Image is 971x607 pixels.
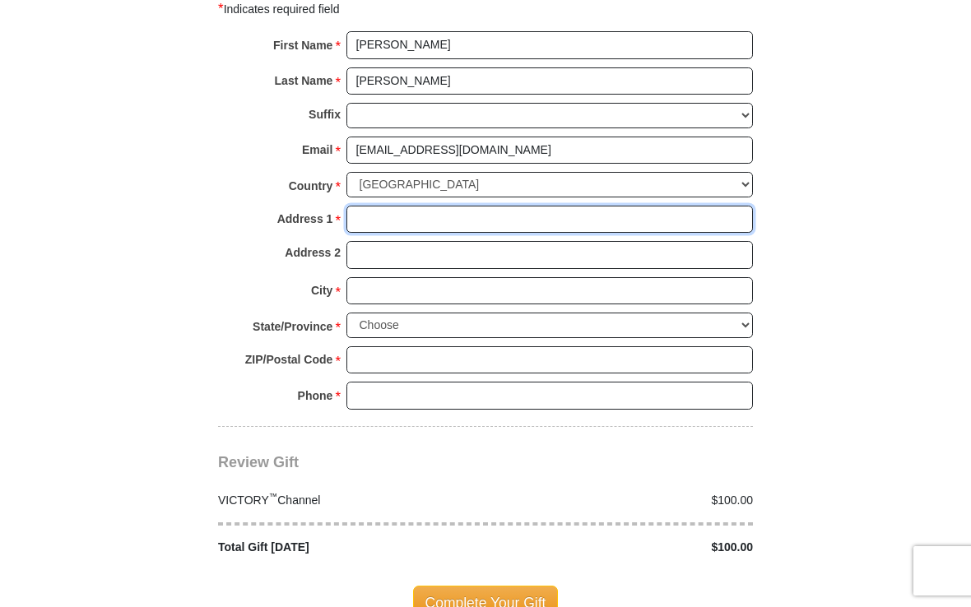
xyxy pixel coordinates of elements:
[253,315,332,338] strong: State/Province
[210,492,486,509] div: VICTORY Channel
[218,454,299,470] span: Review Gift
[210,539,486,556] div: Total Gift [DATE]
[485,492,762,509] div: $100.00
[298,384,333,407] strong: Phone
[245,348,333,371] strong: ZIP/Postal Code
[285,241,341,264] strong: Address 2
[485,539,762,556] div: $100.00
[289,174,333,197] strong: Country
[309,103,341,126] strong: Suffix
[311,279,332,302] strong: City
[275,69,333,92] strong: Last Name
[269,491,278,501] sup: ™
[273,34,332,57] strong: First Name
[277,207,333,230] strong: Address 1
[302,138,332,161] strong: Email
